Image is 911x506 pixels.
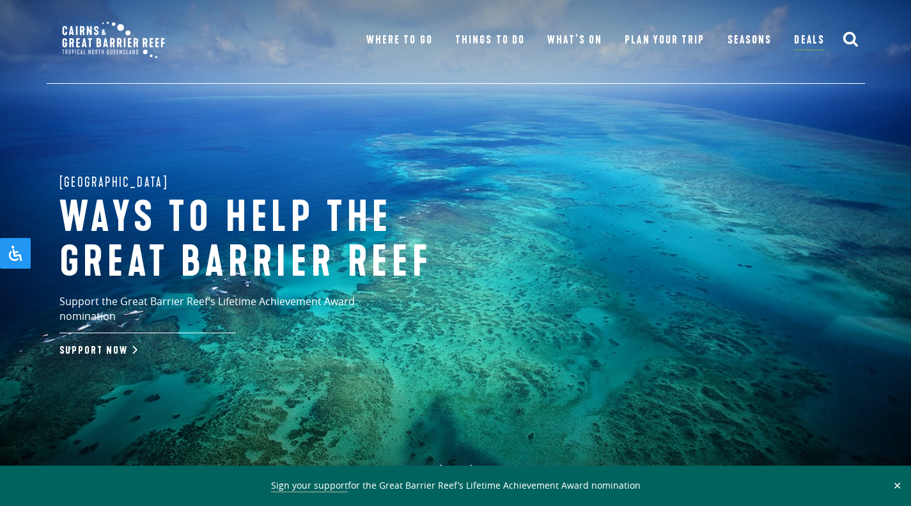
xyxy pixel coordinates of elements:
button: Close [890,480,905,491]
a: Plan Your Trip [625,31,705,49]
a: Seasons [728,31,772,49]
a: Sign your support [271,479,348,493]
svg: Open Accessibility Panel [8,246,23,261]
a: Things To Do [455,31,524,49]
a: What’s On [547,31,602,49]
span: [GEOGRAPHIC_DATA] [59,172,169,193]
a: Deals [794,31,824,51]
p: Support the Great Barrier Reef’s Lifetime Achievement Award nomination [59,294,411,333]
img: CGBR-TNQ_dual-logo.svg [53,13,174,67]
h1: Ways to help the great barrier reef [59,196,481,285]
a: Where To Go [366,31,432,49]
a: Support Now [59,344,135,357]
span: for the Great Barrier Reef’s Lifetime Achievement Award nomination [271,479,641,493]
